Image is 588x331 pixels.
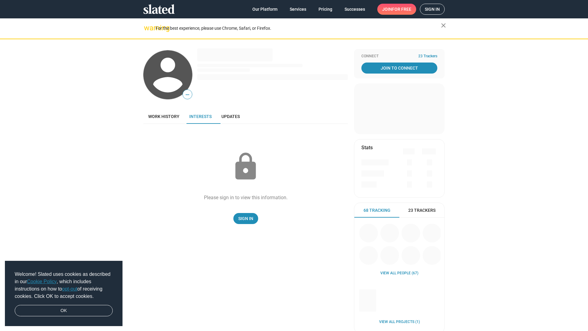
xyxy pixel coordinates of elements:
a: Joinfor free [377,4,416,15]
span: for free [392,4,411,15]
div: Connect [361,54,437,59]
span: Pricing [318,4,332,15]
mat-icon: close [440,22,447,29]
div: Please sign in to view this information. [204,194,288,201]
div: cookieconsent [5,261,123,326]
span: 23 Trackers [408,207,435,213]
a: Cookie Policy [27,279,57,284]
a: Successes [340,4,370,15]
a: View all Projects (1) [379,320,420,325]
span: Updates [221,114,240,119]
a: Updates [217,109,245,124]
span: Join To Connect [363,63,436,74]
span: Services [290,4,306,15]
mat-card-title: Stats [361,144,373,151]
a: Our Platform [247,4,282,15]
span: Sign In [238,213,253,224]
div: For the best experience, please use Chrome, Safari, or Firefox. [156,24,441,32]
a: Join To Connect [361,63,437,74]
span: Work history [148,114,179,119]
span: Join [382,4,411,15]
span: Our Platform [252,4,277,15]
a: Sign in [420,4,445,15]
span: Interests [189,114,212,119]
a: Work history [143,109,184,124]
a: Services [285,4,311,15]
a: Pricing [314,4,337,15]
a: Sign In [233,213,258,224]
a: opt-out [62,286,77,291]
span: Successes [345,4,365,15]
span: 23 Trackers [418,54,437,59]
mat-icon: lock [230,151,261,182]
span: Welcome! Slated uses cookies as described in our , which includes instructions on how to of recei... [15,271,113,300]
a: Interests [184,109,217,124]
a: View all People (67) [380,271,418,276]
mat-icon: warning [144,24,151,32]
span: Sign in [425,4,440,14]
span: — [183,91,192,99]
span: 68 Tracking [364,207,390,213]
a: dismiss cookie message [15,305,113,317]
